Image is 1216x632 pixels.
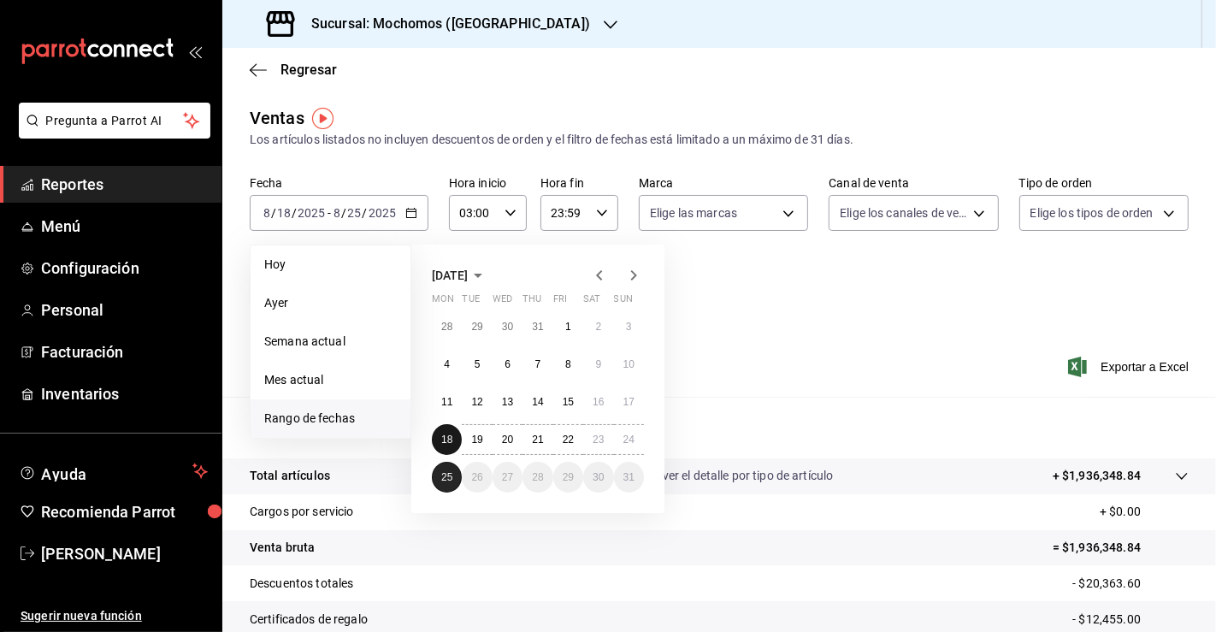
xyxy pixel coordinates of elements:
button: August 5, 2025 [462,349,492,380]
button: August 3, 2025 [614,311,644,342]
span: [DATE] [432,269,468,282]
abbr: August 25, 2025 [441,471,452,483]
abbr: August 26, 2025 [471,471,482,483]
button: August 25, 2025 [432,462,462,493]
abbr: August 6, 2025 [505,358,511,370]
abbr: Wednesday [493,293,512,311]
button: July 31, 2025 [522,311,552,342]
abbr: August 20, 2025 [502,434,513,446]
span: Configuración [41,257,208,280]
input: -- [333,206,341,220]
button: August 2, 2025 [583,311,613,342]
abbr: August 10, 2025 [623,358,635,370]
abbr: July 28, 2025 [441,321,452,333]
p: Descuentos totales [250,575,353,593]
span: [PERSON_NAME] [41,542,208,565]
label: Fecha [250,178,428,190]
p: Cargos por servicio [250,503,354,521]
abbr: August 5, 2025 [475,358,481,370]
a: Pregunta a Parrot AI [12,124,210,142]
abbr: August 12, 2025 [471,396,482,408]
button: Pregunta a Parrot AI [19,103,210,139]
p: + $1,936,348.84 [1053,467,1141,485]
span: Facturación [41,340,208,363]
button: July 30, 2025 [493,311,522,342]
abbr: August 3, 2025 [626,321,632,333]
button: August 11, 2025 [432,387,462,417]
abbr: August 8, 2025 [565,358,571,370]
abbr: August 2, 2025 [595,321,601,333]
label: Marca [639,178,808,190]
span: Personal [41,298,208,322]
button: [DATE] [432,265,488,286]
abbr: August 4, 2025 [444,358,450,370]
abbr: August 15, 2025 [563,396,574,408]
p: - $20,363.60 [1072,575,1189,593]
div: Los artículos listados no incluyen descuentos de orden y el filtro de fechas está limitado a un m... [250,131,1189,149]
p: = $1,936,348.84 [1053,539,1189,557]
input: ---- [297,206,326,220]
button: August 4, 2025 [432,349,462,380]
button: August 7, 2025 [522,349,552,380]
span: / [271,206,276,220]
img: Tooltip marker [312,108,334,129]
abbr: August 22, 2025 [563,434,574,446]
button: August 29, 2025 [553,462,583,493]
p: Total artículos [250,467,330,485]
button: August 26, 2025 [462,462,492,493]
abbr: Sunday [614,293,633,311]
span: / [363,206,368,220]
span: Elige los tipos de orden [1030,204,1154,221]
p: + $0.00 [1100,503,1189,521]
span: Pregunta a Parrot AI [46,112,184,130]
button: August 30, 2025 [583,462,613,493]
button: August 31, 2025 [614,462,644,493]
abbr: August 16, 2025 [593,396,604,408]
abbr: August 27, 2025 [502,471,513,483]
abbr: July 29, 2025 [471,321,482,333]
input: -- [276,206,292,220]
abbr: August 24, 2025 [623,434,635,446]
span: Ayer [264,294,397,312]
span: - [328,206,331,220]
button: Regresar [250,62,337,78]
abbr: August 14, 2025 [532,396,543,408]
button: Exportar a Excel [1071,357,1189,377]
h3: Sucursal: Mochomos ([GEOGRAPHIC_DATA]) [298,14,590,34]
span: / [292,206,297,220]
span: Inventarios [41,382,208,405]
button: July 28, 2025 [432,311,462,342]
abbr: Saturday [583,293,600,311]
span: / [341,206,346,220]
button: August 23, 2025 [583,424,613,455]
button: August 28, 2025 [522,462,552,493]
label: Hora fin [540,178,618,190]
button: August 9, 2025 [583,349,613,380]
span: Recomienda Parrot [41,500,208,523]
button: August 24, 2025 [614,424,644,455]
button: open_drawer_menu [188,44,202,58]
button: August 21, 2025 [522,424,552,455]
abbr: August 21, 2025 [532,434,543,446]
abbr: August 18, 2025 [441,434,452,446]
button: August 6, 2025 [493,349,522,380]
button: August 22, 2025 [553,424,583,455]
span: Semana actual [264,333,397,351]
abbr: Thursday [522,293,541,311]
span: Reportes [41,173,208,196]
span: Elige las marcas [650,204,737,221]
span: Hoy [264,256,397,274]
span: Menú [41,215,208,238]
abbr: August 29, 2025 [563,471,574,483]
button: August 20, 2025 [493,424,522,455]
span: Regresar [280,62,337,78]
abbr: July 31, 2025 [532,321,543,333]
button: August 14, 2025 [522,387,552,417]
button: August 12, 2025 [462,387,492,417]
input: ---- [368,206,397,220]
abbr: July 30, 2025 [502,321,513,333]
p: - $12,455.00 [1072,611,1189,629]
button: August 10, 2025 [614,349,644,380]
